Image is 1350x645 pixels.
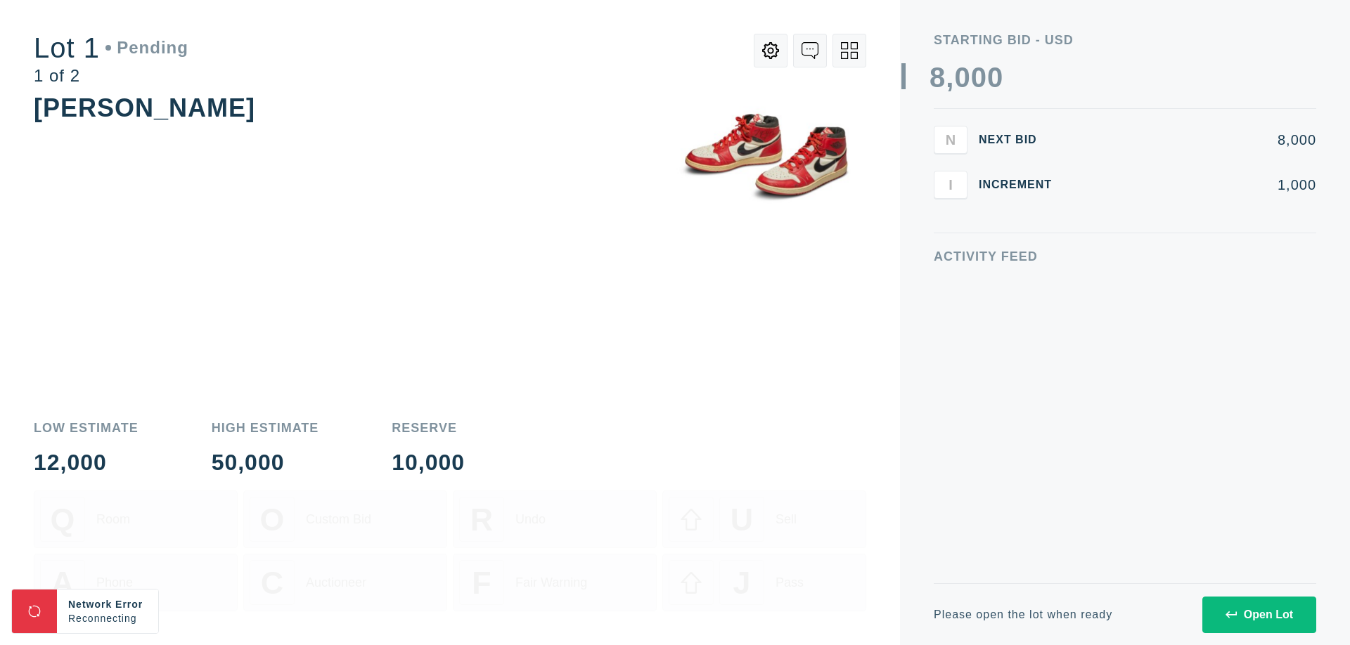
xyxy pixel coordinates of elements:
[34,93,255,122] div: [PERSON_NAME]
[934,171,967,199] button: I
[1202,597,1316,633] button: Open Lot
[68,597,147,611] div: Network Error
[68,611,147,625] div: Reconnecting
[392,422,465,434] div: Reserve
[954,63,970,91] div: 0
[212,451,319,474] div: 50,000
[979,134,1063,145] div: Next Bid
[1074,178,1316,192] div: 1,000
[987,63,1003,91] div: 0
[979,179,1063,190] div: Increment
[34,34,188,62] div: Lot 1
[946,131,956,148] span: N
[971,63,987,91] div: 0
[212,422,319,434] div: High Estimate
[34,67,188,84] div: 1 of 2
[34,422,139,434] div: Low Estimate
[949,176,953,193] span: I
[934,126,967,154] button: N
[934,34,1316,46] div: Starting Bid - USD
[934,250,1316,263] div: Activity Feed
[105,39,188,56] div: Pending
[946,63,954,344] div: ,
[930,63,946,91] div: 8
[392,451,465,474] div: 10,000
[1226,608,1293,621] div: Open Lot
[1074,133,1316,147] div: 8,000
[34,451,139,474] div: 12,000
[934,609,1112,620] div: Please open the lot when ready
